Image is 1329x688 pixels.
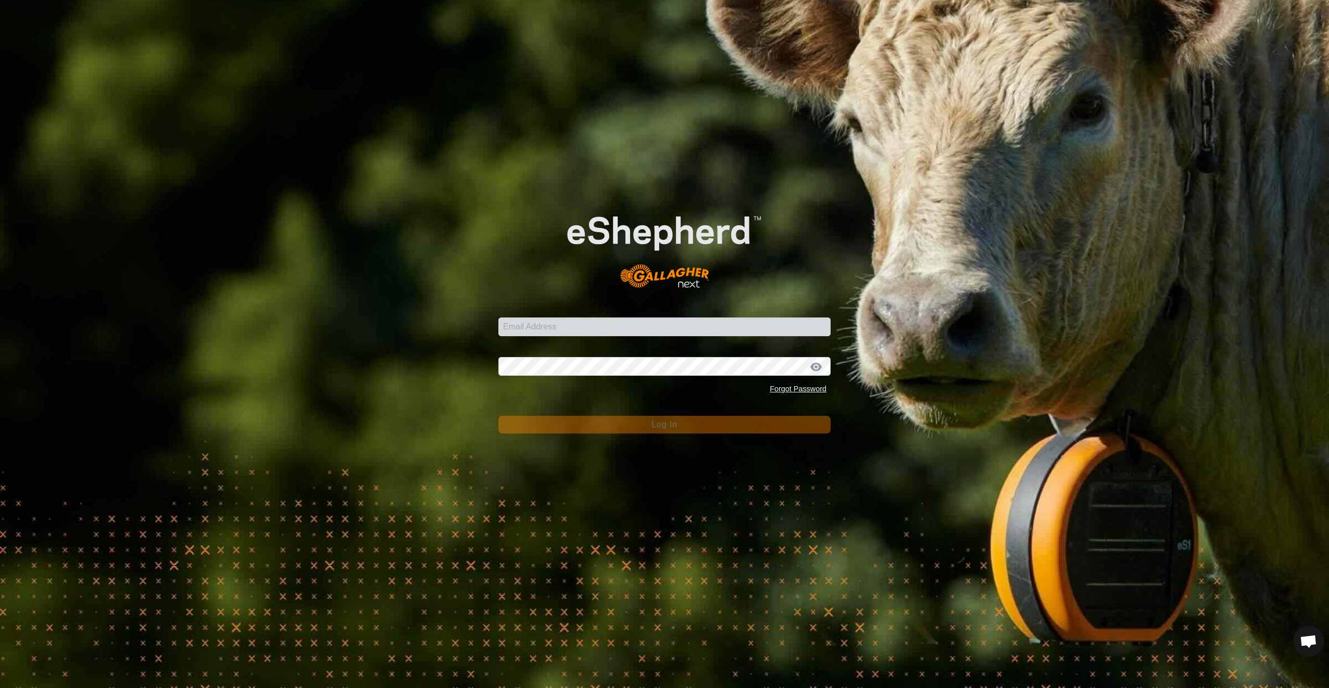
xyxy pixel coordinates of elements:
[498,317,831,336] input: Email Address
[1293,626,1324,657] div: Open chat
[498,416,831,434] button: Log In
[532,188,797,302] img: E-shepherd Logo
[651,420,677,429] span: Log In
[770,385,826,393] a: Forgot Password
